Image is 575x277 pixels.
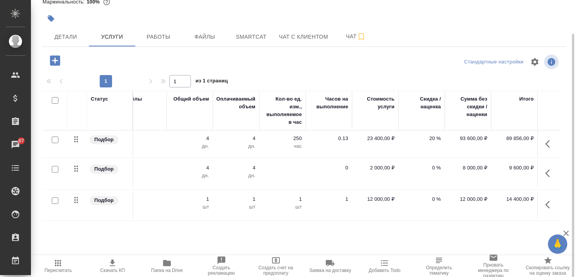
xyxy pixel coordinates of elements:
[263,203,302,211] p: шт
[337,32,374,41] span: Чат
[449,164,487,172] p: 8 000,00 ₽
[402,95,441,111] div: Скидка / наценка
[544,55,560,69] span: Посмотреть информацию
[417,265,462,276] span: Определить тематику
[449,195,487,203] p: 12 000,00 ₽
[217,142,255,150] p: дн.
[356,195,395,203] p: 12 000,00 ₽
[151,268,183,273] span: Папка на Drive
[170,135,209,142] p: 4
[217,164,255,172] p: 4
[199,265,244,276] span: Создать рекламацию
[263,95,302,126] div: Кол-во ед. изм., выполняемое в час
[174,95,209,103] div: Общий объем
[47,32,84,42] span: Детали
[217,135,255,142] p: 4
[495,195,534,203] p: 14 400,00 ₽
[310,95,348,111] div: Часов на выполнение
[356,164,395,172] p: 2 000,00 ₽
[519,95,534,103] div: Итого
[306,131,352,158] td: 0.13
[263,135,302,142] p: 250
[306,192,352,219] td: 1
[170,195,209,203] p: 1
[233,32,270,42] span: Smartcat
[356,135,395,142] p: 23 400,00 ₽
[369,268,400,273] span: Добавить Todo
[2,135,29,154] a: 67
[551,236,564,252] span: 🙏
[541,195,559,214] button: Показать кнопки
[263,195,302,203] p: 1
[14,137,29,145] span: 67
[94,136,114,144] p: Подбор
[521,255,575,277] button: Скопировать ссылку на оценку заказа
[495,135,534,142] p: 89 856,00 ₽
[31,255,85,277] button: Пересчитать
[140,32,177,42] span: Работы
[466,255,521,277] button: Призвать менеджера по развитию
[253,265,298,276] span: Создать счет на предоплату
[356,95,395,111] div: Стоимость услуги
[525,265,570,276] span: Скопировать ссылку на оценку заказа
[186,32,223,42] span: Файлы
[194,255,248,277] button: Создать рекламацию
[94,32,131,42] span: Услуги
[412,255,466,277] button: Определить тематику
[449,135,487,142] p: 93 600,00 ₽
[357,32,366,41] svg: Подписаться
[541,135,559,153] button: Показать кнопки
[170,164,209,172] p: 4
[279,32,328,42] span: Чат с клиентом
[303,255,357,277] button: Заявка на доставку
[44,53,66,68] button: Добавить услугу
[217,172,255,180] p: дн.
[170,172,209,180] p: дн.
[94,197,114,204] p: Подбор
[449,95,487,118] div: Сумма без скидки / наценки
[309,268,351,273] span: Заявка на доставку
[548,234,567,254] button: 🙏
[306,160,352,187] td: 0
[216,95,255,111] div: Оплачиваемый объем
[85,255,140,277] button: Скачать КП
[91,95,108,103] div: Статус
[402,195,441,203] p: 0 %
[263,142,302,150] p: час
[495,164,534,172] p: 9 600,00 ₽
[217,203,255,211] p: шт
[248,255,303,277] button: Создать счет на предоплату
[402,135,441,142] p: 20 %
[100,268,125,273] span: Скачать КП
[44,268,72,273] span: Пересчитать
[462,56,526,68] div: split button
[541,164,559,183] button: Показать кнопки
[43,10,60,27] button: Добавить тэг
[217,195,255,203] p: 1
[170,142,209,150] p: дн.
[196,76,228,87] span: из 1 страниц
[170,203,209,211] p: шт
[94,165,114,173] p: Подбор
[357,255,412,277] button: Добавить Todo
[140,255,194,277] button: Папка на Drive
[526,53,544,71] span: Настроить таблицу
[402,164,441,172] p: 0 %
